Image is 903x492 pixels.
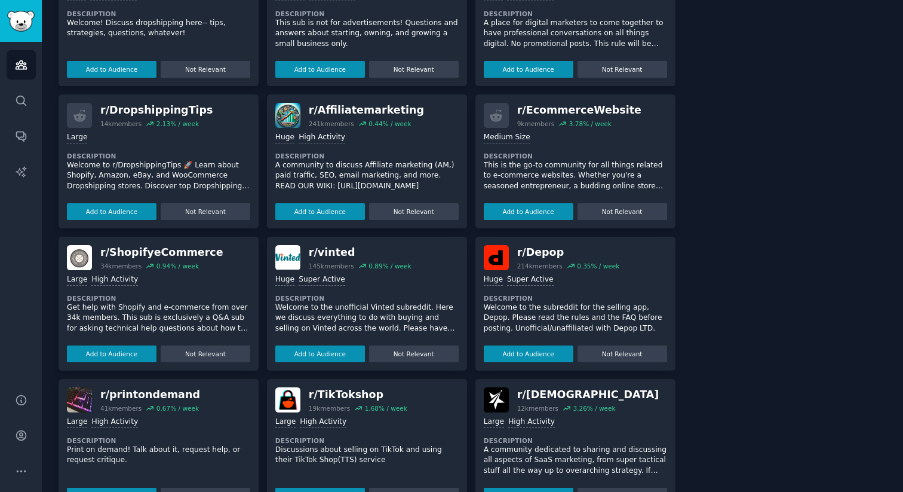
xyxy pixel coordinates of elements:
[484,387,509,412] img: SaaSMarketing
[275,294,459,302] dt: Description
[309,103,424,118] div: r/ Affiliatemarketing
[275,445,459,466] p: Discussions about selling on TikTok and using their TikTok Shop(TTS) service
[484,445,667,476] p: A community dedicated to sharing and discussing all aspects of SaaS marketing, from super tactica...
[275,417,296,428] div: Large
[484,132,530,143] div: Medium Size
[365,404,407,412] div: 1.68 % / week
[484,302,667,334] p: Welcome to the subreddit for the selling app, Depop. Please read the rules and the FAQ before pos...
[578,203,667,220] button: Not Relevant
[67,445,250,466] p: Print on demand! Talk about it, request help, or request critique.
[275,10,459,18] dt: Description
[67,387,92,412] img: printondemand
[517,120,555,128] div: 9k members
[309,120,354,128] div: 241k members
[569,120,612,128] div: 3.78 % / week
[484,160,667,192] p: This is the go-to community for all things related to e-commerce websites. Whether you're a seaso...
[275,346,365,362] button: Add to Audience
[67,294,250,302] dt: Description
[100,245,223,260] div: r/ ShopifyeCommerce
[484,436,667,445] dt: Description
[67,132,87,143] div: Large
[275,103,300,128] img: Affiliatemarketing
[275,245,300,270] img: vinted
[573,404,615,412] div: 3.26 % / week
[161,346,250,362] button: Not Relevant
[156,262,199,270] div: 0.94 % / week
[156,120,199,128] div: 2.13 % / week
[67,274,87,286] div: Large
[517,103,641,118] div: r/ EcommerceWebsite
[369,61,459,78] button: Not Relevant
[67,203,156,220] button: Add to Audience
[67,160,250,192] p: Welcome to r/DropshippingTips 🚀 Learn about Shopify, Amazon, eBay, and WooCommerce Dropshipping s...
[100,387,200,402] div: r/ printondemand
[275,160,459,192] p: A community to discuss Affiliate marketing (AM,) paid traffic, SEO, email marketing, and more. RE...
[369,346,459,362] button: Not Relevant
[484,294,667,302] dt: Description
[369,203,459,220] button: Not Relevant
[484,417,504,428] div: Large
[67,61,156,78] button: Add to Audience
[100,103,213,118] div: r/ DropshippingTips
[275,18,459,50] p: This sub is not for advertisements! Questions and answers about starting, owning, and growing a s...
[309,387,407,402] div: r/ TikTokshop
[67,152,250,160] dt: Description
[517,245,620,260] div: r/ Depop
[578,61,667,78] button: Not Relevant
[508,417,555,428] div: High Activity
[67,245,92,270] img: ShopifyeCommerce
[275,152,459,160] dt: Description
[517,404,558,412] div: 12k members
[100,404,142,412] div: 41k members
[275,302,459,334] p: Welcome to the unofficial Vinted subreddit. Here we discuss everything to do with buying and sell...
[100,262,142,270] div: 34k members
[275,203,365,220] button: Add to Audience
[484,18,667,50] p: A place for digital marketers to come together to have professional conversations on all things d...
[517,262,563,270] div: 214k members
[7,11,35,32] img: GummySearch logo
[67,302,250,334] p: Get help with Shopify and e-commerce from over 34k members. This sub is exclusively a Q&A sub for...
[275,274,294,286] div: Huge
[484,274,503,286] div: Huge
[368,262,411,270] div: 0.89 % / week
[299,132,345,143] div: High Activity
[577,262,619,270] div: 0.35 % / week
[368,120,411,128] div: 0.44 % / week
[275,132,294,143] div: Huge
[578,346,667,362] button: Not Relevant
[299,274,345,286] div: Super Active
[484,61,573,78] button: Add to Audience
[309,262,354,270] div: 145k members
[67,436,250,445] dt: Description
[275,61,365,78] button: Add to Audience
[309,404,350,412] div: 19k members
[484,346,573,362] button: Add to Audience
[517,387,659,402] div: r/ [DEMOGRAPHIC_DATA]
[275,436,459,445] dt: Description
[91,274,138,286] div: High Activity
[156,404,199,412] div: 0.67 % / week
[67,417,87,428] div: Large
[484,10,667,18] dt: Description
[484,245,509,270] img: Depop
[91,417,138,428] div: High Activity
[67,18,250,39] p: Welcome! Discuss dropshipping here-- tips, strategies, questions, whatever!
[67,346,156,362] button: Add to Audience
[100,120,142,128] div: 14k members
[484,152,667,160] dt: Description
[67,10,250,18] dt: Description
[309,245,411,260] div: r/ vinted
[275,387,300,412] img: TikTokshop
[161,203,250,220] button: Not Relevant
[507,274,554,286] div: Super Active
[484,203,573,220] button: Add to Audience
[161,61,250,78] button: Not Relevant
[300,417,346,428] div: High Activity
